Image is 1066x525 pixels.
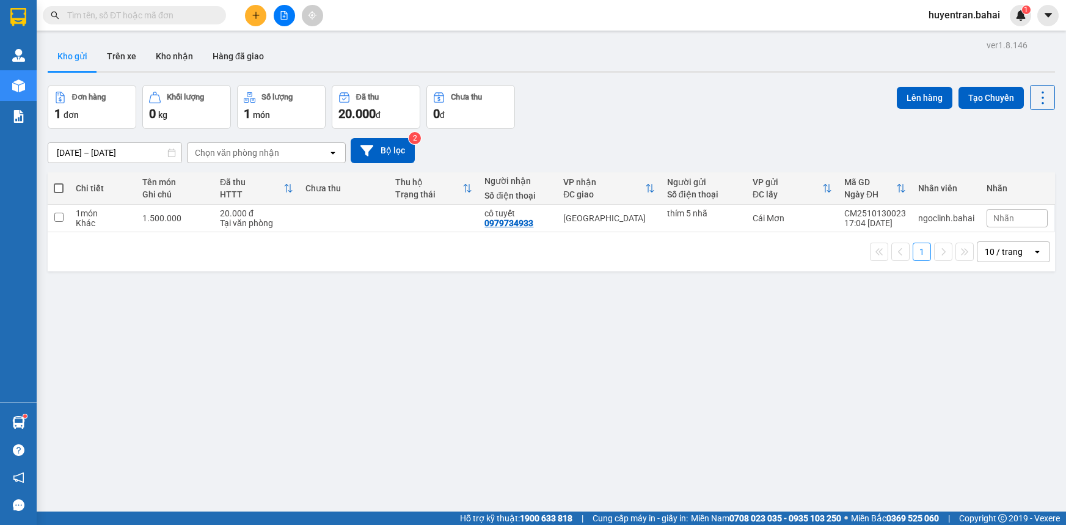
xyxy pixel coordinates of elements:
[245,5,266,26] button: plus
[48,85,136,129] button: Đơn hàng1đơn
[987,39,1028,52] div: ver 1.8.146
[460,512,572,525] span: Hỗ trợ kỹ thuật:
[195,147,279,159] div: Chọn văn phòng nhận
[918,183,974,193] div: Nhân viên
[667,208,740,218] div: thím 5 nhã
[993,213,1014,223] span: Nhãn
[395,189,463,199] div: Trạng thái
[753,189,822,199] div: ĐC lấy
[667,189,740,199] div: Số điện thoại
[557,172,661,205] th: Toggle SortBy
[13,472,24,483] span: notification
[440,110,445,120] span: đ
[280,11,288,20] span: file-add
[484,176,551,186] div: Người nhận
[13,444,24,456] span: question-circle
[376,110,381,120] span: đ
[844,218,906,228] div: 17:04 [DATE]
[54,106,61,121] span: 1
[844,516,848,521] span: ⚪️
[1043,10,1054,21] span: caret-down
[851,512,939,525] span: Miền Bắc
[76,208,130,218] div: 1 món
[838,172,912,205] th: Toggle SortBy
[10,8,26,26] img: logo-vxr
[593,512,688,525] span: Cung cấp máy in - giấy in:
[338,106,376,121] span: 20.000
[142,213,208,223] div: 1.500.000
[520,513,572,523] strong: 1900 633 818
[253,110,270,120] span: món
[409,132,421,144] sup: 2
[667,177,740,187] div: Người gửi
[203,42,274,71] button: Hàng đã giao
[1032,247,1042,257] svg: open
[918,213,974,223] div: ngoclinh.bahai
[747,172,838,205] th: Toggle SortBy
[142,177,208,187] div: Tên món
[433,106,440,121] span: 0
[149,106,156,121] span: 0
[328,148,338,158] svg: open
[563,177,645,187] div: VP nhận
[1024,6,1028,14] span: 1
[563,189,645,199] div: ĐC giao
[220,177,283,187] div: Đã thu
[729,513,841,523] strong: 0708 023 035 - 0935 103 250
[563,213,655,223] div: [GEOGRAPHIC_DATA]
[844,177,896,187] div: Mã GD
[484,191,551,200] div: Số điện thoại
[51,11,59,20] span: search
[72,93,106,101] div: Đơn hàng
[12,110,25,123] img: solution-icon
[426,85,515,129] button: Chưa thu0đ
[158,110,167,120] span: kg
[582,512,583,525] span: |
[13,499,24,511] span: message
[985,246,1023,258] div: 10 / trang
[261,93,293,101] div: Số lượng
[451,93,482,101] div: Chưa thu
[886,513,939,523] strong: 0369 525 060
[844,189,896,199] div: Ngày ĐH
[356,93,379,101] div: Đã thu
[48,42,97,71] button: Kho gửi
[48,143,181,163] input: Select a date range.
[1037,5,1059,26] button: caret-down
[76,218,130,228] div: Khác
[12,416,25,429] img: warehouse-icon
[167,93,204,101] div: Khối lượng
[484,218,533,228] div: 0979734933
[76,183,130,193] div: Chi tiết
[142,189,208,199] div: Ghi chú
[237,85,326,129] button: Số lượng1món
[1022,6,1031,14] sup: 1
[12,79,25,92] img: warehouse-icon
[389,172,479,205] th: Toggle SortBy
[395,177,463,187] div: Thu hộ
[753,213,832,223] div: Cái Mơn
[252,11,260,20] span: plus
[244,106,250,121] span: 1
[220,189,283,199] div: HTTT
[305,183,383,193] div: Chưa thu
[691,512,841,525] span: Miền Nam
[484,208,551,218] div: cô tuyết
[220,208,293,218] div: 20.000 đ
[308,11,316,20] span: aim
[23,414,27,418] sup: 1
[146,42,203,71] button: Kho nhận
[958,87,1024,109] button: Tạo Chuyến
[351,138,415,163] button: Bộ lọc
[332,85,420,129] button: Đã thu20.000đ
[998,514,1007,523] span: copyright
[844,208,906,218] div: CM2510130023
[987,183,1048,193] div: Nhãn
[97,42,146,71] button: Trên xe
[220,218,293,228] div: Tại văn phòng
[142,85,231,129] button: Khối lượng0kg
[1015,10,1026,21] img: icon-new-feature
[913,243,931,261] button: 1
[67,9,211,22] input: Tìm tên, số ĐT hoặc mã đơn
[274,5,295,26] button: file-add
